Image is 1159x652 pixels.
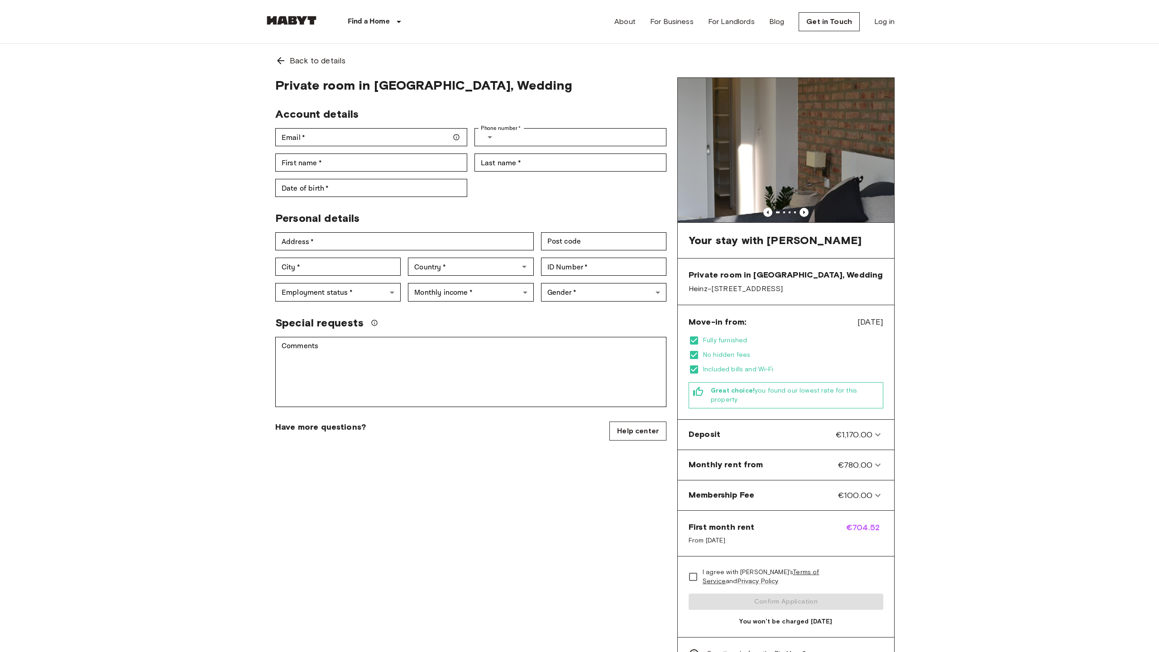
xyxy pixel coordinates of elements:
a: Log in [874,16,895,27]
span: Private room in [GEOGRAPHIC_DATA], Wedding [275,77,666,93]
span: [DATE] [857,316,883,328]
div: City [275,258,401,276]
span: Heinz-[STREET_ADDRESS] [689,284,883,294]
button: Previous image [800,208,809,217]
span: Back to details [290,55,345,67]
svg: Make sure your email is correct — we'll send your booking details there. [453,134,460,141]
span: Your stay with [PERSON_NAME] [689,234,862,247]
p: Find a Home [348,16,390,27]
span: €704.52 [846,522,883,545]
span: Special requests [275,316,364,330]
div: Last name [474,153,666,172]
a: For Landlords [708,16,755,27]
div: Monthly rent from€780.00 [681,454,891,476]
div: Email [275,128,467,146]
span: Included bills and Wi-Fi [703,365,883,374]
span: Membership Fee [689,489,754,501]
button: Previous image [763,208,772,217]
span: Monthly rent from [689,459,763,471]
button: Select country [481,128,499,146]
span: you found our lowest rate for this property [711,386,879,404]
span: Move-in from: [689,316,746,327]
a: Blog [769,16,785,27]
span: You won't be charged [DATE] [689,617,883,626]
span: First month rent [689,522,754,532]
a: Terms of Service [703,568,819,585]
span: €780.00 [838,459,872,471]
span: No hidden fees [703,350,883,360]
div: Address [275,232,534,250]
span: Private room in [GEOGRAPHIC_DATA], Wedding [689,269,883,280]
img: Habyt [264,16,319,25]
a: Back to details [264,44,895,77]
button: Open [518,260,531,273]
div: Comments [275,337,666,407]
div: Membership Fee€100.00 [681,484,891,507]
div: Post code [541,232,666,250]
div: ID Number [541,258,666,276]
span: Fully furnished [703,336,883,345]
span: I agree with [PERSON_NAME]'s and [703,568,876,586]
svg: We'll do our best to accommodate your request, but please note we can't guarantee it will be poss... [371,319,378,326]
label: Phone number [481,124,521,132]
img: Marketing picture of unit DE-01-033-001-01H [678,78,894,222]
span: Account details [275,107,359,120]
a: About [614,16,636,27]
span: Deposit [689,429,720,441]
div: Deposit€1,170.00 [681,423,891,446]
input: Choose date [275,179,467,197]
b: Great choice! [711,387,755,394]
span: Personal details [275,211,359,225]
a: Get in Touch [799,12,860,31]
span: €100.00 [838,489,872,501]
span: Have more questions? [275,422,366,432]
a: Privacy Policy [738,577,779,585]
span: €1,170.00 [836,429,872,441]
span: From [DATE] [689,536,754,545]
div: First name [275,153,467,172]
a: Help center [609,422,666,441]
a: For Business [650,16,694,27]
